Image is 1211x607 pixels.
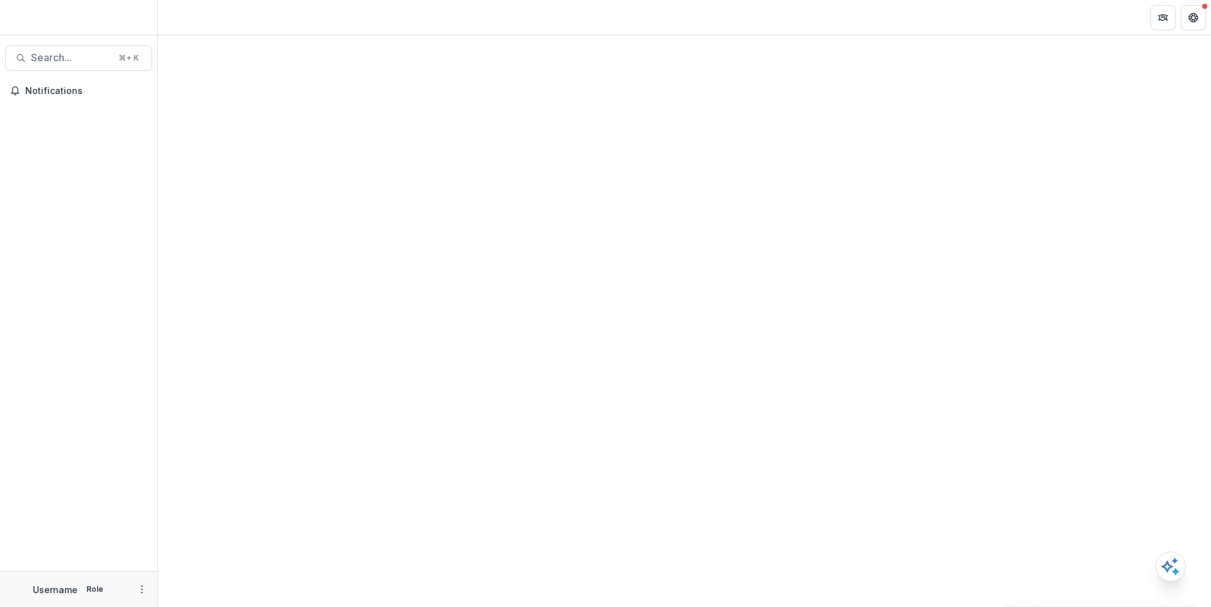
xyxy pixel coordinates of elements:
button: Partners [1150,5,1176,30]
span: Notifications [25,86,147,97]
p: Role [83,584,107,595]
div: ⌘ + K [116,51,141,65]
button: Open AI Assistant [1155,551,1186,582]
button: Search... [5,45,152,71]
button: Notifications [5,81,152,101]
p: Username [33,583,78,596]
button: Get Help [1181,5,1206,30]
span: Search... [31,52,111,64]
nav: breadcrumb [163,8,216,27]
button: More [134,582,149,597]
